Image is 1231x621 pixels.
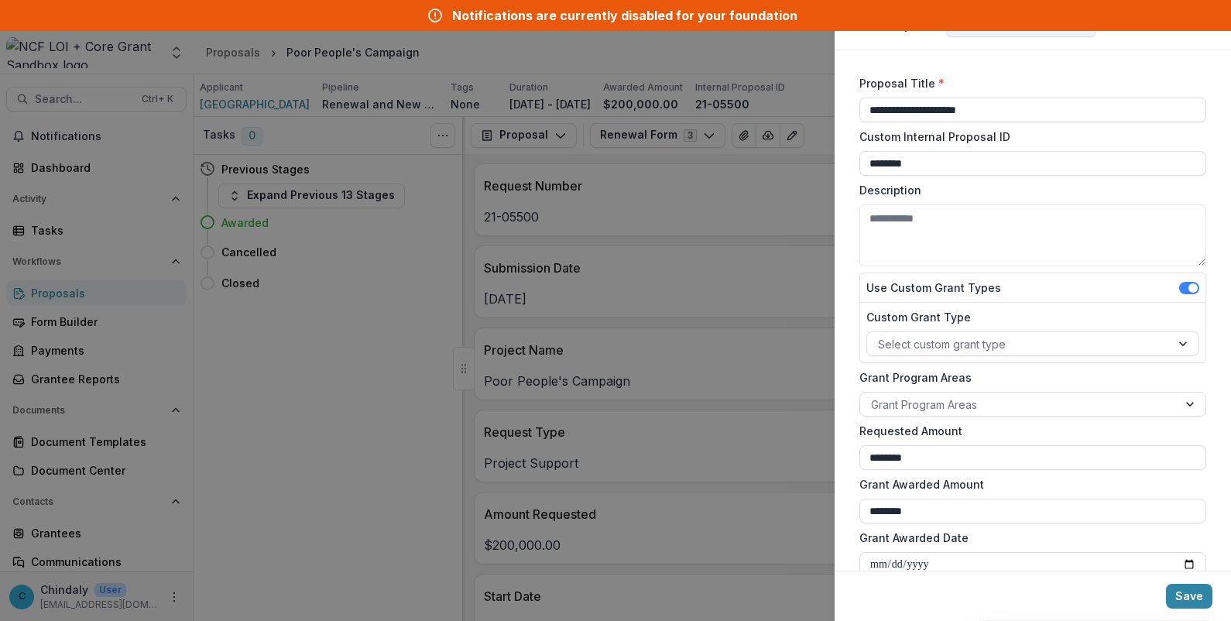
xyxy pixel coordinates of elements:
[859,129,1197,145] label: Custom Internal Proposal ID
[859,476,1197,492] label: Grant Awarded Amount
[859,530,1197,546] label: Grant Awarded Date
[866,309,1190,325] label: Custom Grant Type
[859,75,1197,91] label: Proposal Title
[859,182,1197,198] label: Description
[853,15,940,32] span: Edit Proposal
[859,369,1197,386] label: Grant Program Areas
[452,6,797,25] div: Notifications are currently disabled for your foundation
[866,280,1001,296] label: Use Custom Grant Types
[859,423,1197,439] label: Requested Amount
[1166,584,1212,609] button: Save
